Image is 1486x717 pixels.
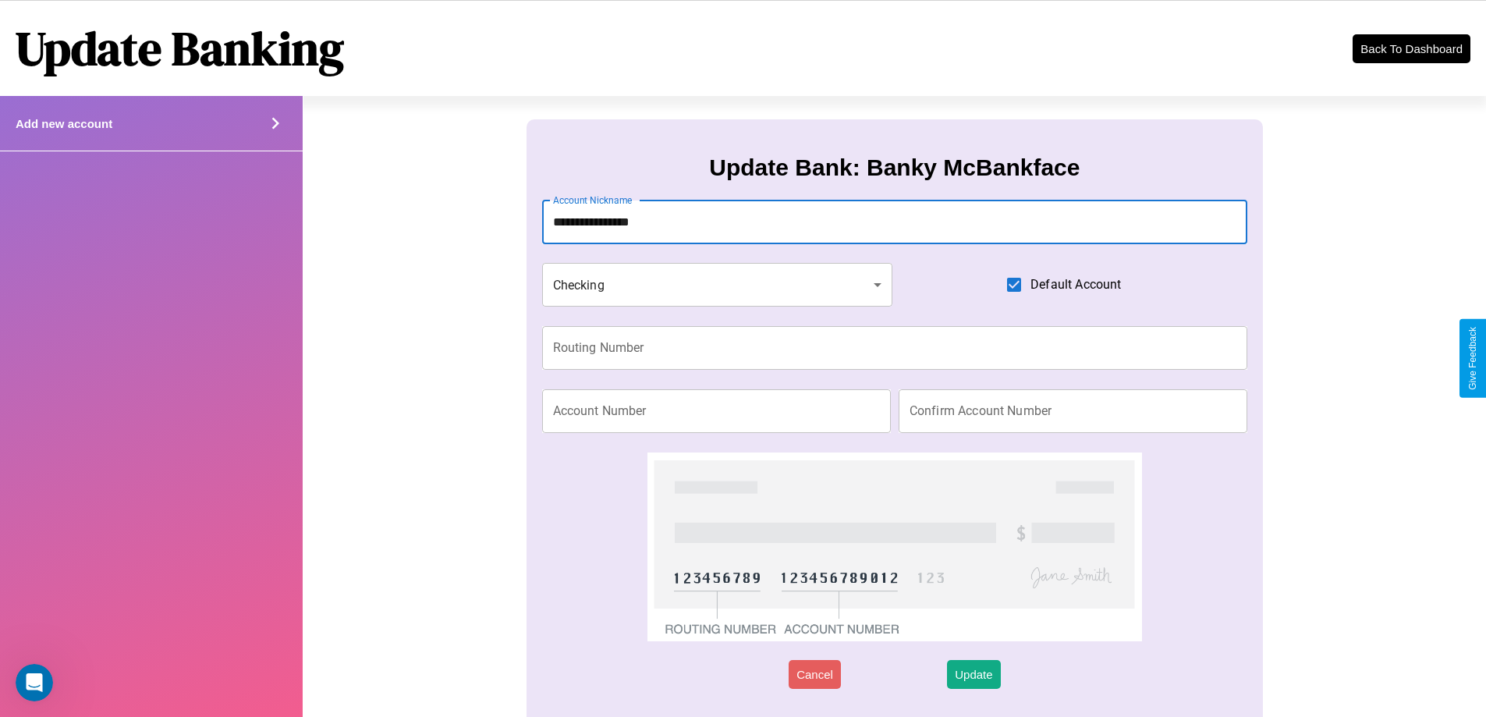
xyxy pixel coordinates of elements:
label: Account Nickname [553,193,633,207]
h4: Add new account [16,117,112,130]
span: Default Account [1030,275,1121,294]
iframe: Intercom live chat [16,664,53,701]
button: Back To Dashboard [1353,34,1470,63]
h1: Update Banking [16,16,344,80]
div: Give Feedback [1467,327,1478,390]
button: Update [947,660,1000,689]
h3: Update Bank: Banky McBankface [709,154,1080,181]
div: Checking [542,263,893,307]
img: check [647,453,1141,641]
button: Cancel [789,660,841,689]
